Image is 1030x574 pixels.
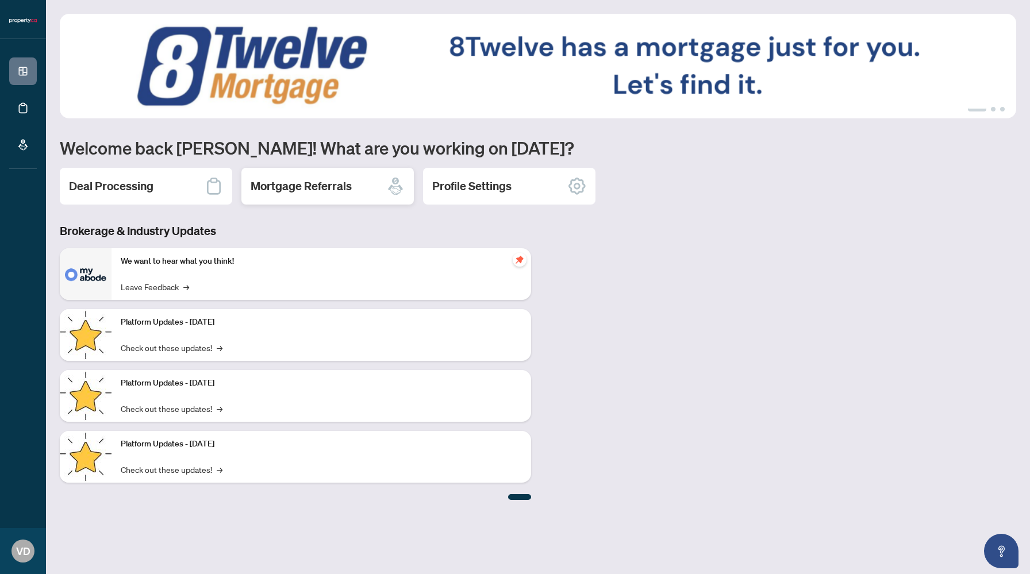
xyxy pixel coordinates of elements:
button: 3 [1000,107,1005,111]
h2: Mortgage Referrals [251,178,352,194]
img: Platform Updates - July 21, 2025 [60,309,112,361]
img: logo [9,17,37,24]
span: → [217,402,222,415]
button: Open asap [984,534,1019,568]
img: Slide 0 [60,14,1016,118]
p: Platform Updates - [DATE] [121,377,522,390]
p: Platform Updates - [DATE] [121,316,522,329]
h3: Brokerage & Industry Updates [60,223,531,239]
a: Check out these updates!→ [121,402,222,415]
img: Platform Updates - June 23, 2025 [60,431,112,483]
span: pushpin [513,253,526,267]
p: We want to hear what you think! [121,255,522,268]
a: Check out these updates!→ [121,341,222,354]
span: → [217,463,222,476]
button: 1 [968,107,986,111]
img: We want to hear what you think! [60,248,112,300]
span: → [217,341,222,354]
a: Leave Feedback→ [121,280,189,293]
h2: Profile Settings [432,178,512,194]
span: → [183,280,189,293]
h1: Welcome back [PERSON_NAME]! What are you working on [DATE]? [60,137,1016,159]
button: 2 [991,107,996,111]
span: VD [16,543,30,559]
a: Check out these updates!→ [121,463,222,476]
h2: Deal Processing [69,178,153,194]
img: Platform Updates - July 8, 2025 [60,370,112,422]
p: Platform Updates - [DATE] [121,438,522,450]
